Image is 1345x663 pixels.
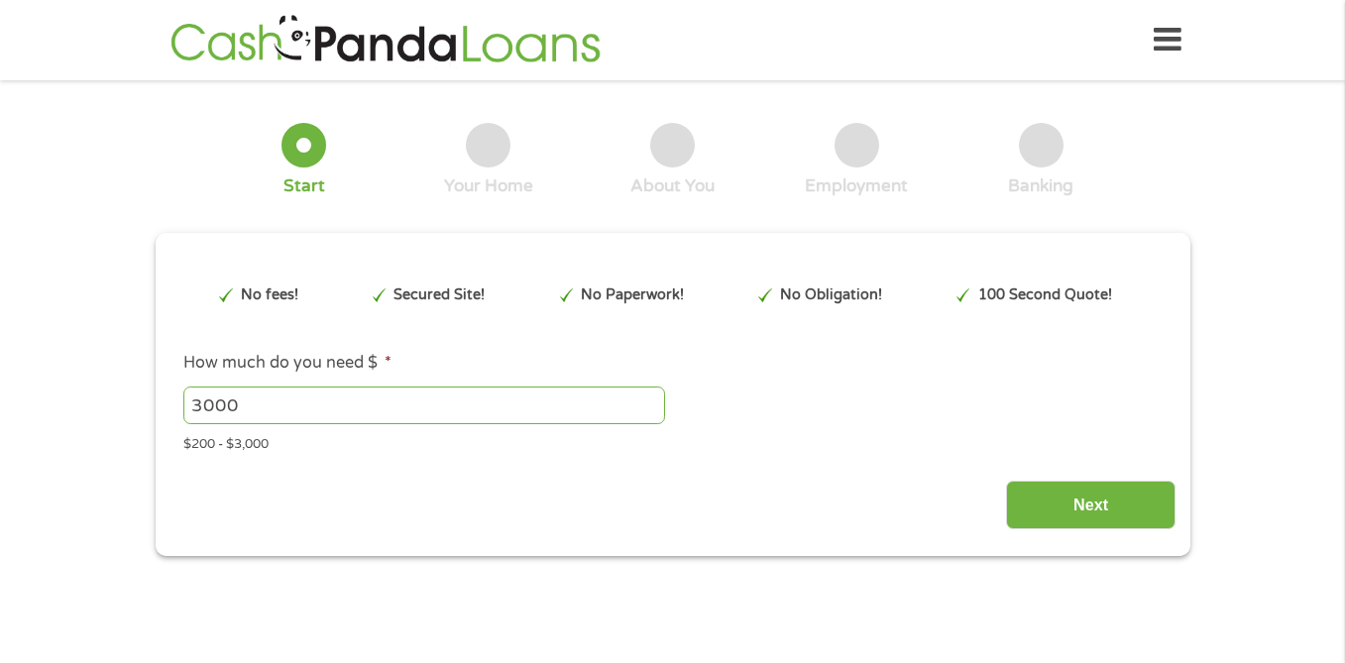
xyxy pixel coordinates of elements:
[393,284,485,306] p: Secured Site!
[1006,481,1176,529] input: Next
[978,284,1112,306] p: 100 Second Quote!
[780,284,882,306] p: No Obligation!
[183,353,392,374] label: How much do you need $
[581,284,684,306] p: No Paperwork!
[283,175,325,197] div: Start
[1008,175,1073,197] div: Banking
[630,175,715,197] div: About You
[241,284,298,306] p: No fees!
[805,175,908,197] div: Employment
[165,12,607,68] img: GetLoanNow Logo
[444,175,533,197] div: Your Home
[183,428,1161,455] div: $200 - $3,000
